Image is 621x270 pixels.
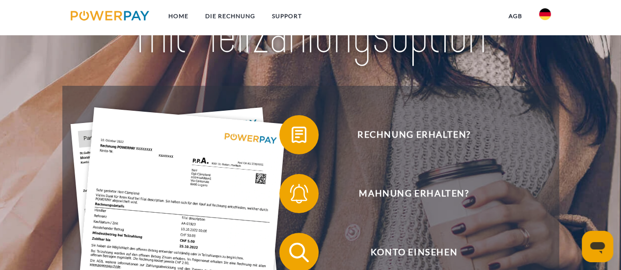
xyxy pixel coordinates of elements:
span: Rechnung erhalten? [294,115,534,154]
img: qb_bell.svg [287,181,311,206]
a: agb [500,7,531,25]
a: SUPPORT [263,7,310,25]
img: logo-powerpay.svg [71,11,150,21]
span: Mahnung erhalten? [294,174,534,213]
iframe: Schaltfläche zum Öffnen des Messaging-Fensters [582,231,613,262]
button: Rechnung erhalten? [279,115,535,154]
img: de [539,8,551,20]
a: Home [160,7,196,25]
a: DIE RECHNUNG [196,7,263,25]
img: qb_search.svg [287,240,311,265]
img: qb_bill.svg [287,123,311,147]
button: Mahnung erhalten? [279,174,535,213]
